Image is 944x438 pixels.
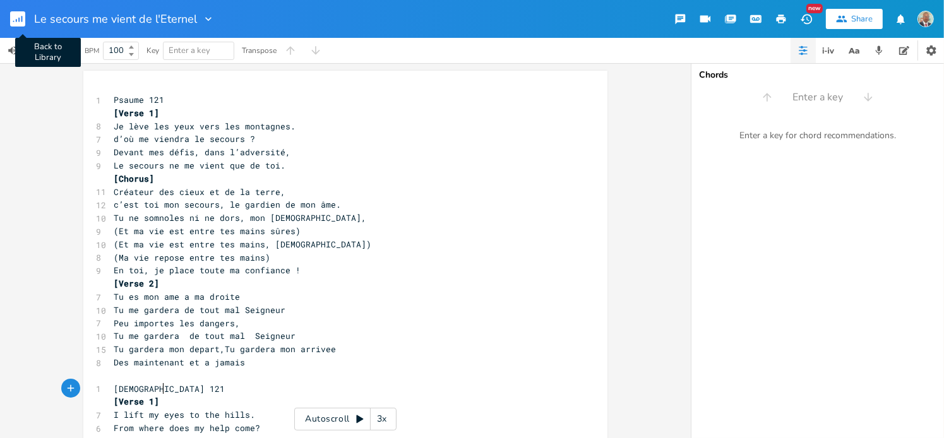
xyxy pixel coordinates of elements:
span: Devant mes défis, dans l’adversité, [114,146,290,158]
div: Key [146,47,159,54]
div: 3x [371,408,393,430]
span: Tu me gardera de tout mal Seigneur [114,330,296,341]
div: Enter a key for chord recommendations. [691,122,944,149]
div: Autoscroll [294,408,397,430]
span: (Ma vie repose entre tes mains) [114,252,270,263]
span: Enter a key [792,90,843,105]
span: En toi, je place toute ma confiance ! [114,264,301,276]
span: [Verse 1] [114,396,159,407]
button: Share [826,9,883,29]
span: Créateur des cieux et de la terre, [114,186,285,198]
button: Back to Library [10,4,35,34]
span: (Et ma vie est entre tes mains sûres) [114,225,301,237]
span: Psaume 121 [114,94,164,105]
div: Chords [699,71,936,80]
span: [Chorus] [114,173,154,184]
span: [DEMOGRAPHIC_DATA] 121 [114,383,225,394]
span: I lift my eyes to the hills. [114,409,255,420]
img: NODJIBEYE CHERUBIN [917,11,934,27]
span: Tu es mon ame a ma droite [114,291,240,302]
div: New [806,4,823,13]
span: Le secours ne me vient que de toi. [114,160,285,171]
span: Le secours me vient de l'Eternel [34,13,197,25]
span: Je lève les yeux vers les montagnes. [114,121,296,132]
span: Enter a key [169,45,210,56]
span: Des maintenant et a jamais [114,357,245,368]
div: Share [851,13,873,25]
span: From where does my help come? [114,422,260,434]
span: d’où me viendra le secours ? [114,133,255,145]
span: Tu gardera mon depart,Tu gardera mon arrivee [114,343,336,355]
span: Peu importes les dangers, [114,317,240,329]
span: [Verse 2] [114,278,159,289]
button: New [794,8,819,30]
div: Transpose [242,47,277,54]
span: Tu ne somnoles ni ne dors, mon [DEMOGRAPHIC_DATA], [114,212,366,223]
div: BPM [85,47,99,54]
span: (Et ma vie est entre tes mains, [DEMOGRAPHIC_DATA]) [114,239,371,250]
span: [Verse 1] [114,107,159,119]
span: Tu me gardera de tout mal Seigneur [114,304,285,316]
span: c’est toi mon secours, le gardien de mon âme. [114,199,341,210]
